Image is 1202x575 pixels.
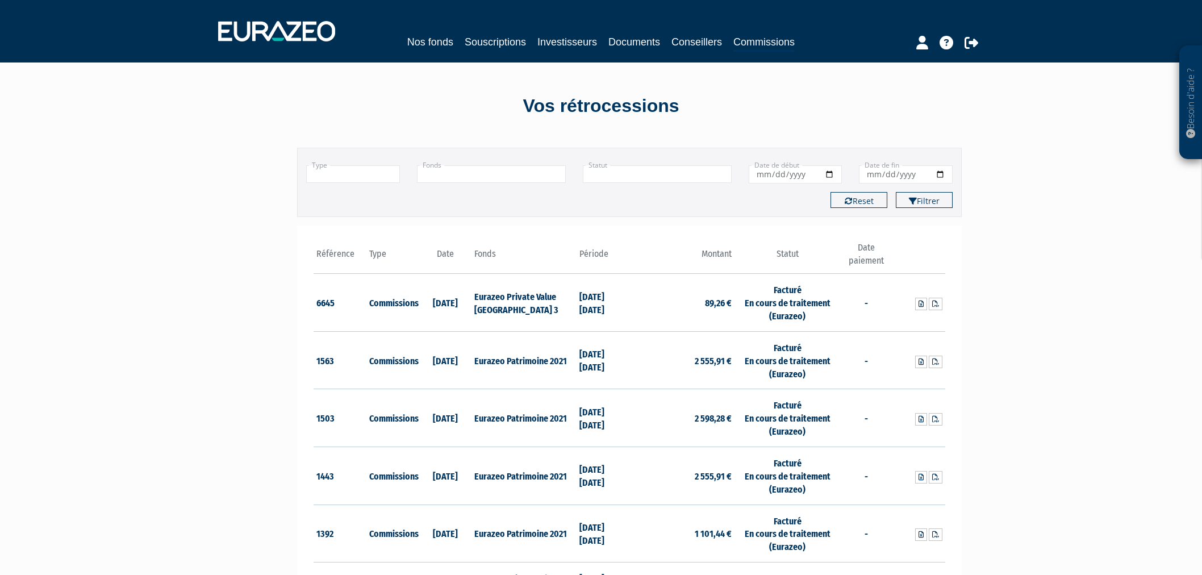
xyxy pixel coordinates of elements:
[629,447,734,505] td: 2 555,91 €
[471,389,577,447] td: Eurazeo Patrimoine 2021
[419,389,471,447] td: [DATE]
[734,505,840,562] td: Facturé En cours de traitement (Eurazeo)
[314,447,366,505] td: 1443
[629,331,734,389] td: 2 555,91 €
[1184,52,1197,154] p: Besoin d'aide ?
[840,447,893,505] td: -
[419,447,471,505] td: [DATE]
[629,274,734,332] td: 89,26 €
[840,241,893,274] th: Date paiement
[896,192,953,208] button: Filtrer
[471,274,577,332] td: Eurazeo Private Value [GEOGRAPHIC_DATA] 3
[314,505,366,562] td: 1392
[840,274,893,332] td: -
[407,34,453,50] a: Nos fonds
[314,274,366,332] td: 6645
[629,241,734,274] th: Montant
[471,505,577,562] td: Eurazeo Patrimoine 2021
[577,447,629,505] td: [DATE] [DATE]
[629,389,734,447] td: 2 598,28 €
[314,331,366,389] td: 1563
[734,241,840,274] th: Statut
[840,389,893,447] td: -
[608,34,660,50] a: Documents
[840,331,893,389] td: -
[419,331,471,389] td: [DATE]
[577,274,629,332] td: [DATE] [DATE]
[218,21,335,41] img: 1732889491-logotype_eurazeo_blanc_rvb.png
[734,274,840,332] td: Facturé En cours de traitement (Eurazeo)
[840,505,893,562] td: -
[577,505,629,562] td: [DATE] [DATE]
[366,331,419,389] td: Commissions
[419,241,471,274] th: Date
[366,505,419,562] td: Commissions
[734,447,840,505] td: Facturé En cours de traitement (Eurazeo)
[471,241,577,274] th: Fonds
[366,274,419,332] td: Commissions
[366,241,419,274] th: Type
[419,274,471,332] td: [DATE]
[577,389,629,447] td: [DATE] [DATE]
[419,505,471,562] td: [DATE]
[671,34,722,50] a: Conseillers
[734,331,840,389] td: Facturé En cours de traitement (Eurazeo)
[830,192,887,208] button: Reset
[734,389,840,447] td: Facturé En cours de traitement (Eurazeo)
[277,93,925,119] div: Vos rétrocessions
[577,331,629,389] td: [DATE] [DATE]
[733,34,795,52] a: Commissions
[629,505,734,562] td: 1 101,44 €
[577,241,629,274] th: Période
[366,447,419,505] td: Commissions
[314,241,366,274] th: Référence
[471,331,577,389] td: Eurazeo Patrimoine 2021
[465,34,526,50] a: Souscriptions
[314,389,366,447] td: 1503
[537,34,597,50] a: Investisseurs
[471,447,577,505] td: Eurazeo Patrimoine 2021
[366,389,419,447] td: Commissions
